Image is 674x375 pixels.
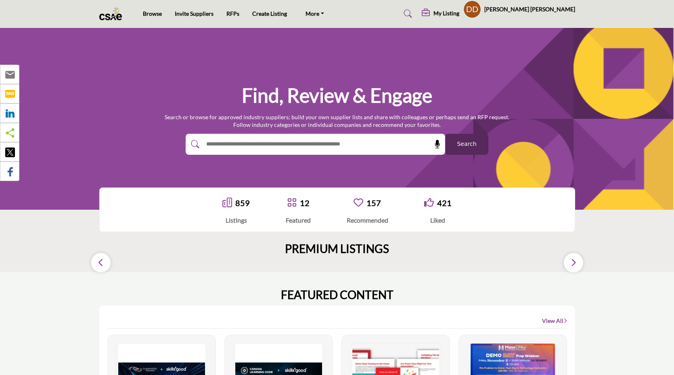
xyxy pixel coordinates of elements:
[422,9,459,19] div: My Listing
[445,134,488,155] button: Search
[165,113,509,129] p: Search or browse for approved industry suppliers; build your own supplier lists and share with co...
[99,7,126,20] img: Site Logo
[252,10,287,17] a: Create Listing
[366,198,381,208] a: 157
[457,140,476,148] span: Search
[396,7,417,20] a: Search
[143,10,162,17] a: Browse
[300,198,310,208] a: 12
[463,0,481,18] button: Show hide supplier dropdown
[287,198,297,209] a: Go to Featured
[226,10,239,17] a: RFPs
[300,8,330,19] a: More
[424,215,452,225] div: Liked
[542,317,567,325] a: View All
[222,215,250,225] div: Listings
[484,5,575,13] h5: [PERSON_NAME] [PERSON_NAME]
[433,10,459,17] h5: My Listing
[437,198,452,208] a: 421
[286,215,311,225] div: Featured
[235,198,250,208] a: 859
[175,10,214,17] a: Invite Suppliers
[242,83,432,108] h1: Find, Review & Engage
[285,242,389,256] h2: PREMIUM LISTINGS
[281,288,394,302] h2: FEATURED CONTENT
[347,215,388,225] div: Recommended
[424,198,434,207] i: Go to Liked
[354,198,363,209] a: Go to Recommended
